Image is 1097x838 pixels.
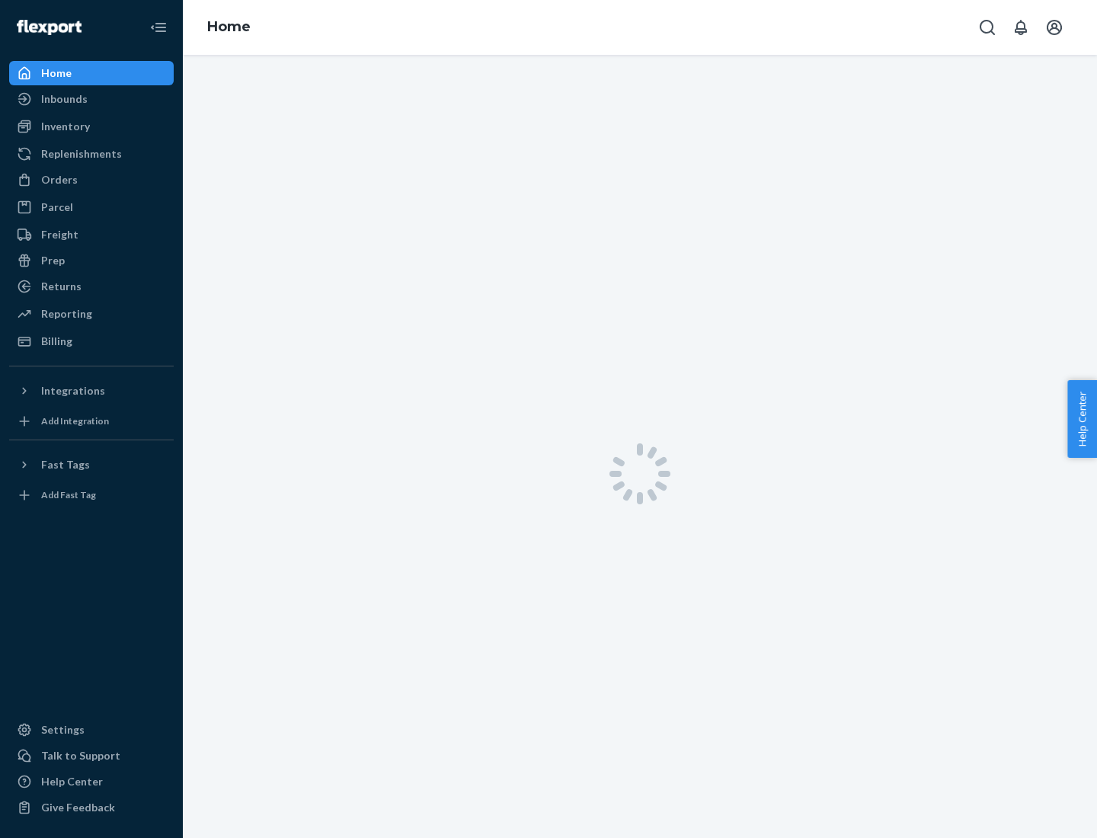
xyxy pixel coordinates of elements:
div: Inbounds [41,91,88,107]
div: Settings [41,722,85,737]
button: Open account menu [1039,12,1070,43]
div: Parcel [41,200,73,215]
img: Flexport logo [17,20,82,35]
a: Home [9,61,174,85]
a: Reporting [9,302,174,326]
div: Give Feedback [41,800,115,815]
button: Talk to Support [9,744,174,768]
button: Give Feedback [9,795,174,820]
div: Prep [41,253,65,268]
a: Add Integration [9,409,174,433]
a: Inbounds [9,87,174,111]
div: Replenishments [41,146,122,162]
ol: breadcrumbs [195,5,263,50]
div: Reporting [41,306,92,321]
a: Prep [9,248,174,273]
button: Help Center [1067,380,1097,458]
button: Open notifications [1006,12,1036,43]
div: Help Center [41,774,103,789]
div: Freight [41,227,78,242]
a: Replenishments [9,142,174,166]
a: Home [207,18,251,35]
div: Fast Tags [41,457,90,472]
a: Orders [9,168,174,192]
div: Add Fast Tag [41,488,96,501]
div: Talk to Support [41,748,120,763]
a: Add Fast Tag [9,483,174,507]
a: Parcel [9,195,174,219]
a: Returns [9,274,174,299]
div: Orders [41,172,78,187]
a: Freight [9,222,174,247]
a: Inventory [9,114,174,139]
button: Integrations [9,379,174,403]
div: Home [41,66,72,81]
div: Returns [41,279,82,294]
button: Fast Tags [9,453,174,477]
a: Help Center [9,769,174,794]
button: Close Navigation [143,12,174,43]
button: Open Search Box [972,12,1003,43]
div: Billing [41,334,72,349]
div: Inventory [41,119,90,134]
div: Integrations [41,383,105,398]
div: Add Integration [41,414,109,427]
a: Settings [9,718,174,742]
a: Billing [9,329,174,353]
